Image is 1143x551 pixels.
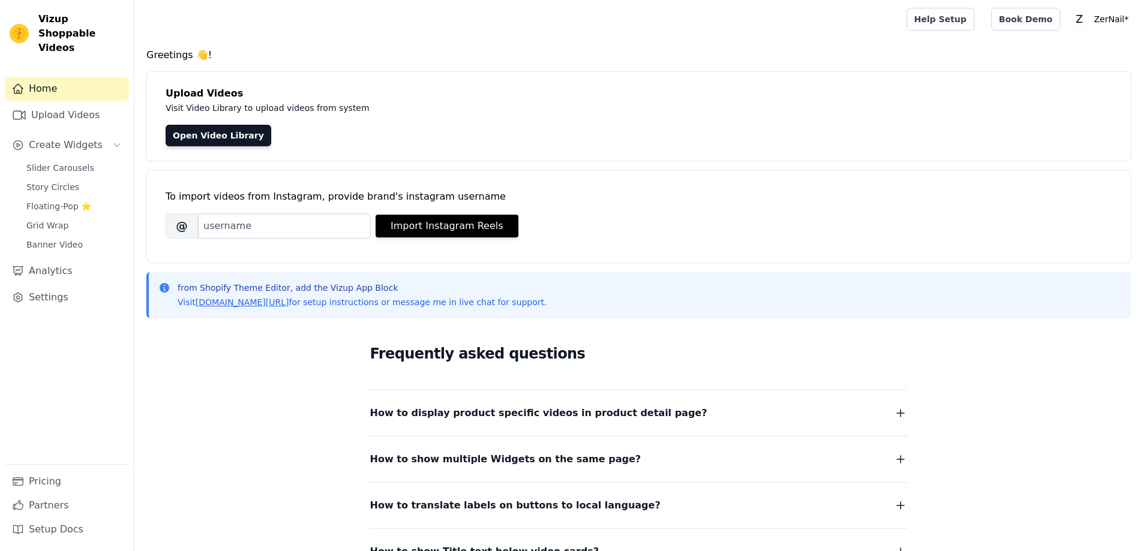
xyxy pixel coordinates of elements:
[10,24,29,43] img: Vizup
[26,239,83,251] span: Banner Video
[370,405,908,421] button: How to display product specific videos in product detail page?
[1070,8,1133,30] button: Z ZerNail*
[370,497,661,514] span: How to translate labels on buttons to local language?
[166,213,198,239] span: @
[5,517,129,541] a: Setup Docs
[1076,13,1083,25] text: Z
[29,138,103,152] span: Create Widgets
[166,86,1112,101] h4: Upload Videos
[370,451,641,468] span: How to show multiple Widgets on the same page?
[5,493,129,517] a: Partners
[5,77,129,101] a: Home
[26,219,68,231] span: Grid Wrap
[5,103,129,127] a: Upload Videos
[38,12,124,55] span: Vizup Shoppable Videos
[166,125,271,146] a: Open Video Library
[19,236,129,253] a: Banner Video
[19,217,129,234] a: Grid Wrap
[5,469,129,493] a: Pricing
[166,189,1112,204] div: To import videos from Instagram, provide brand's instagram username
[376,215,518,237] button: Import Instagram Reels
[907,8,974,31] a: Help Setup
[26,162,94,174] span: Slider Carousels
[370,451,908,468] button: How to show multiple Widgets on the same page?
[1089,8,1133,30] p: ZerNail*
[178,296,547,308] p: Visit for setup instructions or message me in live chat for support.
[166,101,703,115] p: Visit Video Library to upload videos from system
[196,297,289,307] a: [DOMAIN_NAME][URL]
[991,8,1060,31] a: Book Demo
[19,179,129,195] a: Story Circles
[5,285,129,309] a: Settings
[5,133,129,157] button: Create Widgets
[19,159,129,176] a: Slider Carousels
[146,48,1131,62] h4: Greetings 👋!
[370,405,707,421] span: How to display product specific videos in product detail page?
[19,198,129,215] a: Floating-Pop ⭐
[26,200,91,212] span: Floating-Pop ⭐
[26,181,79,193] span: Story Circles
[5,259,129,283] a: Analytics
[178,282,547,294] p: from Shopify Theme Editor, add the Vizup App Block
[370,342,908,366] h2: Frequently asked questions
[370,497,908,514] button: How to translate labels on buttons to local language?
[198,213,371,239] input: username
